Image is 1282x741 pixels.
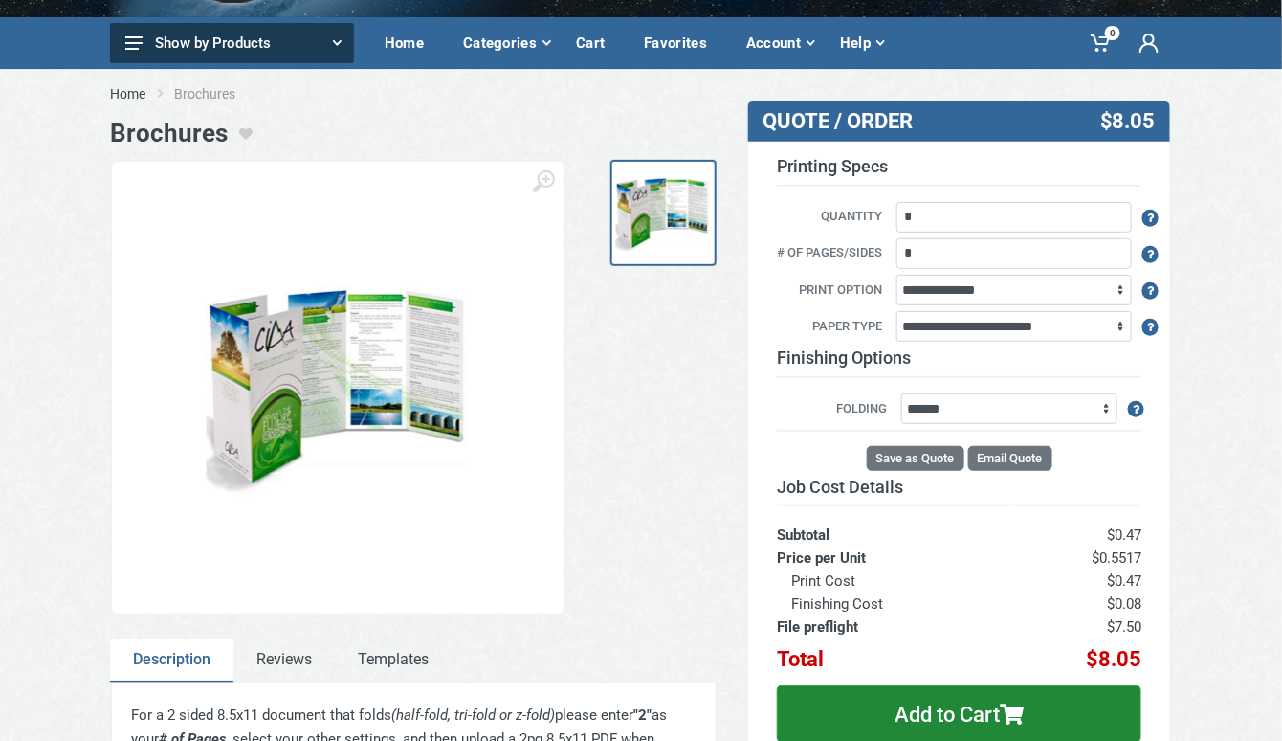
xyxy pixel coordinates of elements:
[763,109,1015,134] h3: QUOTE / ORDER
[371,23,450,63] div: Home
[777,156,1141,187] h3: Printing Specs
[1100,109,1156,134] span: $8.05
[763,243,893,264] label: # of pages/sides
[110,84,145,103] a: Home
[777,477,1141,498] h3: Job Cost Details
[827,23,896,63] div: Help
[174,84,264,103] li: Brochures
[371,17,450,69] a: Home
[1105,26,1120,40] span: 0
[777,570,1016,593] th: Print Cost
[777,348,1141,378] h3: Finishing Options
[1107,618,1141,636] span: $7.50
[777,547,1016,570] th: Price per Unit
[110,23,354,63] button: Show by Products
[777,616,1016,639] th: File preflight
[777,505,1016,547] th: Subtotal
[777,593,1016,616] th: Finishing Cost
[1107,527,1141,544] span: $0.47
[777,399,897,420] label: Folding
[633,707,652,724] strong: "2"
[968,446,1052,471] button: Email Quote
[1077,17,1126,69] a: 0
[391,707,555,724] em: (half-fold, tri-fold or z-fold)
[630,17,733,69] a: Favorites
[207,268,470,507] img: Brochures
[110,84,1172,103] nav: breadcrumb
[233,639,335,683] a: Reviews
[616,166,711,260] img: Brochures
[610,160,717,266] a: Brochures
[777,639,1016,671] th: Total
[563,23,630,63] div: Cart
[733,23,827,63] div: Account
[763,317,893,338] label: Paper Type
[1107,573,1141,590] span: $0.47
[110,119,228,148] h1: Brochures
[867,446,964,471] button: Save as Quote
[450,23,563,63] div: Categories
[763,207,893,228] label: Quantity
[763,281,893,302] label: Print Option
[335,639,452,683] a: Templates
[563,17,630,69] a: Cart
[1092,550,1141,567] span: $0.5517
[630,23,733,63] div: Favorites
[1107,595,1141,613] span: $0.08
[110,639,233,683] a: Description
[1086,647,1141,671] span: $8.05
